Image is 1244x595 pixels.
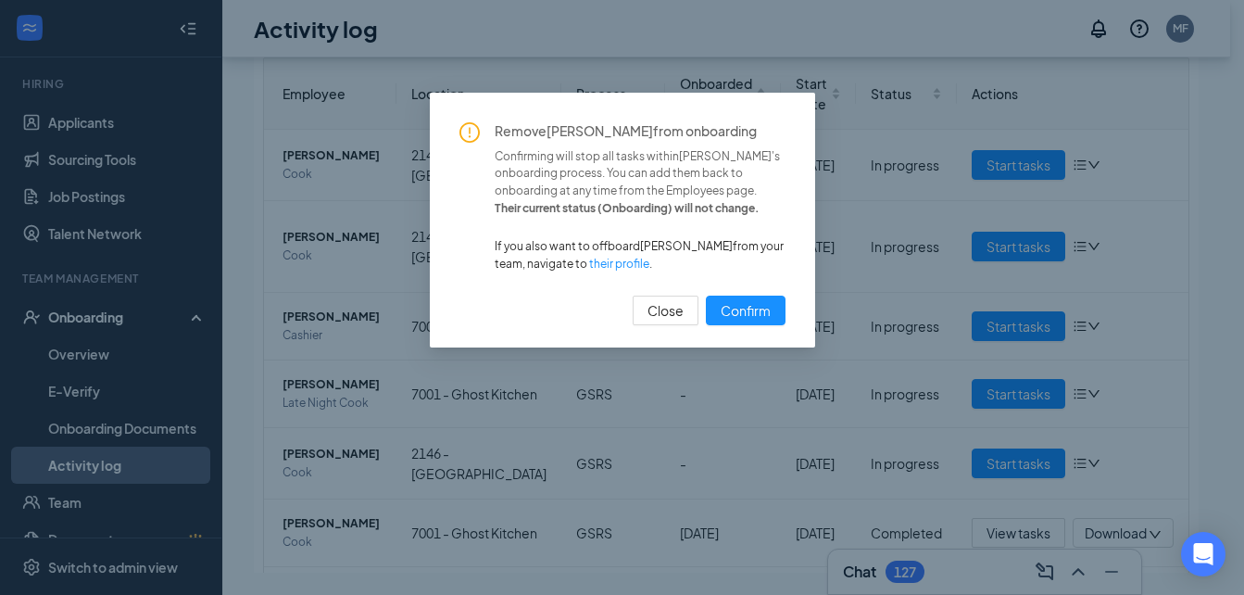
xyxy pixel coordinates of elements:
span: Confirming will stop all tasks within [PERSON_NAME] 's onboarding process. You can add them back ... [495,148,785,201]
button: Confirm [706,296,785,325]
span: If you also want to offboard [PERSON_NAME] from your team, navigate to . [495,238,785,273]
span: Close [647,300,684,321]
span: exclamation-circle [459,122,480,143]
button: Close [633,296,698,325]
span: Remove [PERSON_NAME] from onboarding [495,122,785,141]
a: their profile [589,257,649,271]
span: Their current status ( Onboarding ) will not change. [495,200,785,218]
span: Confirm [721,300,771,321]
div: Open Intercom Messenger [1181,532,1225,576]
